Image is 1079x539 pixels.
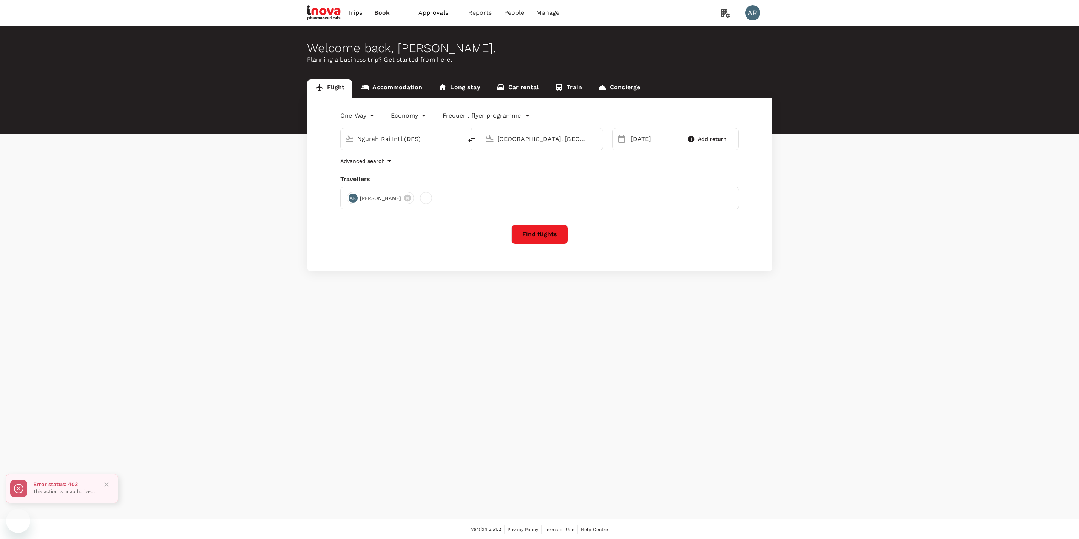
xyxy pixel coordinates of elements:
[374,8,390,17] span: Book
[355,195,406,202] span: [PERSON_NAME]
[508,525,538,534] a: Privacy Policy
[443,111,530,120] button: Frequent flyer programme
[590,79,648,98] a: Concierge
[628,132,678,147] div: [DATE]
[536,8,559,17] span: Manage
[511,225,568,244] button: Find flights
[33,488,95,496] p: This action is unauthorized.
[357,133,447,145] input: Depart from
[581,525,608,534] a: Help Centre
[391,110,428,122] div: Economy
[307,5,342,21] img: iNova Pharmaceuticals
[545,525,574,534] a: Terms of Use
[497,133,587,145] input: Going to
[307,79,353,98] a: Flight
[463,130,481,149] button: delete
[581,527,608,532] span: Help Centre
[597,138,599,139] button: Open
[745,5,760,20] div: AR
[347,192,414,204] div: AR[PERSON_NAME]
[430,79,488,98] a: Long stay
[347,8,362,17] span: Trips
[101,479,112,490] button: Close
[418,8,456,17] span: Approvals
[307,41,772,55] div: Welcome back , [PERSON_NAME] .
[546,79,590,98] a: Train
[340,175,739,184] div: Travellers
[488,79,547,98] a: Car rental
[468,8,492,17] span: Reports
[545,527,574,532] span: Terms of Use
[471,526,501,533] span: Version 3.51.2
[307,55,772,64] p: Planning a business trip? Get started from here.
[352,79,430,98] a: Accommodation
[340,157,385,165] p: Advanced search
[508,527,538,532] span: Privacy Policy
[340,156,394,166] button: Advanced search
[457,138,459,139] button: Open
[349,194,358,203] div: AR
[504,8,525,17] span: People
[33,480,95,488] p: Error status: 403
[698,135,727,143] span: Add return
[340,110,376,122] div: One-Way
[6,509,30,533] iframe: Button to launch messaging window
[443,111,521,120] p: Frequent flyer programme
